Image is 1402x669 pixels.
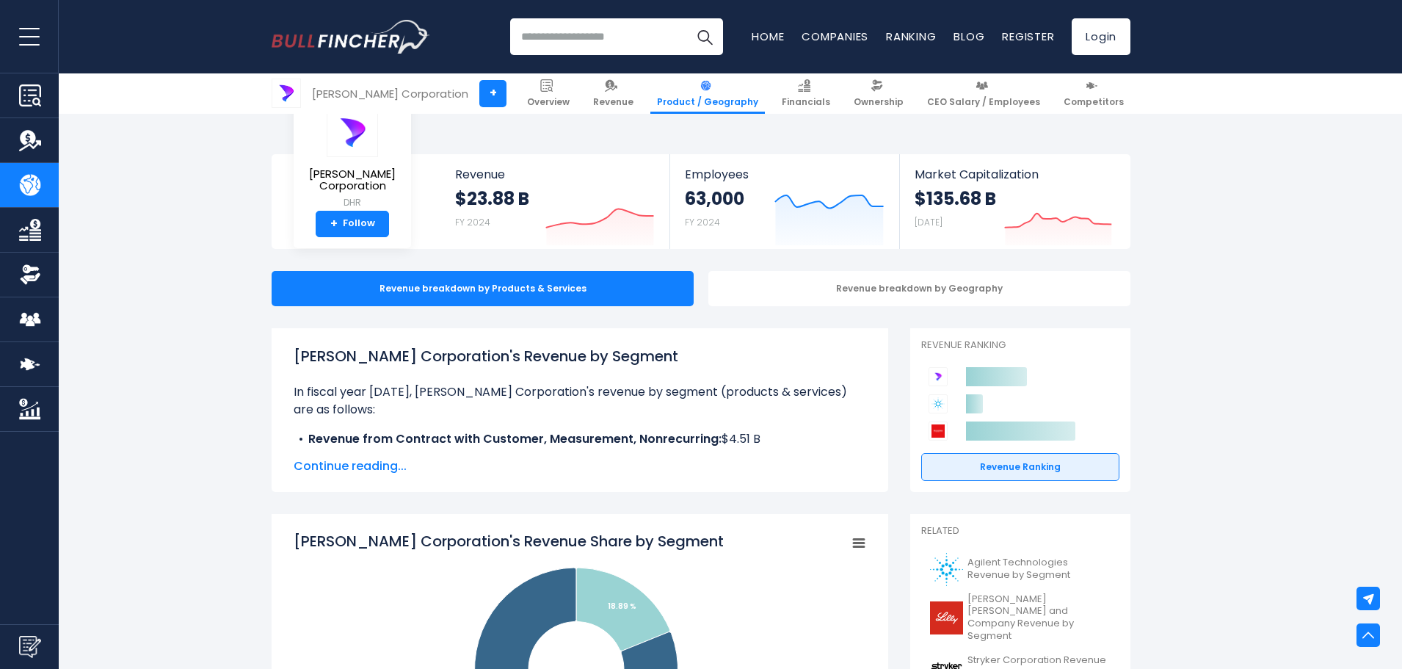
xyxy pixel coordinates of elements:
[330,217,338,231] strong: +
[455,187,529,210] strong: $23.88 B
[847,73,910,114] a: Ownership
[915,216,942,228] small: [DATE]
[921,339,1119,352] p: Revenue Ranking
[19,264,41,286] img: Ownership
[930,553,963,586] img: A logo
[586,73,640,114] a: Revenue
[921,453,1119,481] a: Revenue Ranking
[954,29,984,44] a: Blog
[782,96,830,108] span: Financials
[294,458,866,475] span: Continue reading...
[967,557,1111,582] span: Agilent Technologies Revenue by Segment
[527,96,570,108] span: Overview
[272,20,429,54] a: Go to homepage
[886,29,936,44] a: Ranking
[455,167,655,181] span: Revenue
[305,168,399,192] span: [PERSON_NAME] Corporation
[752,29,784,44] a: Home
[520,73,576,114] a: Overview
[921,549,1119,590] a: Agilent Technologies Revenue by Segment
[1057,73,1130,114] a: Competitors
[685,216,720,228] small: FY 2024
[915,167,1114,181] span: Market Capitalization
[929,422,948,441] img: Thermo Fisher Scientific competitors logo
[927,96,1040,108] span: CEO Salary / Employees
[308,430,722,447] b: Revenue from Contract with Customer, Measurement, Nonrecurring:
[657,96,758,108] span: Product / Geography
[294,383,866,419] p: In fiscal year [DATE], [PERSON_NAME] Corporation's revenue by segment (products & services) are a...
[294,531,724,552] tspan: [PERSON_NAME] Corporation's Revenue Share by Segment
[1002,29,1054,44] a: Register
[608,601,636,612] tspan: 18.89 %
[440,154,670,249] a: Revenue $23.88 B FY 2024
[854,96,904,108] span: Ownership
[455,216,490,228] small: FY 2024
[921,590,1119,647] a: [PERSON_NAME] [PERSON_NAME] and Company Revenue by Segment
[708,271,1130,306] div: Revenue breakdown by Geography
[775,73,837,114] a: Financials
[650,73,765,114] a: Product / Geography
[930,601,963,634] img: LLY logo
[802,29,868,44] a: Companies
[593,96,633,108] span: Revenue
[327,108,378,157] img: DHR logo
[479,80,506,107] a: +
[272,20,430,54] img: Bullfincher logo
[312,85,468,102] div: [PERSON_NAME] Corporation
[900,154,1129,249] a: Market Capitalization $135.68 B [DATE]
[1072,18,1130,55] a: Login
[929,367,948,386] img: Danaher Corporation competitors logo
[272,271,694,306] div: Revenue breakdown by Products & Services
[1064,96,1124,108] span: Competitors
[915,187,996,210] strong: $135.68 B
[294,345,866,367] h1: [PERSON_NAME] Corporation's Revenue by Segment
[921,525,1119,538] p: Related
[305,107,400,211] a: [PERSON_NAME] Corporation DHR
[929,394,948,413] img: Agilent Technologies competitors logo
[272,79,300,107] img: DHR logo
[920,73,1047,114] a: CEO Salary / Employees
[316,211,389,237] a: +Follow
[305,196,399,209] small: DHR
[685,187,744,210] strong: 63,000
[967,593,1111,643] span: [PERSON_NAME] [PERSON_NAME] and Company Revenue by Segment
[686,18,723,55] button: Search
[294,430,866,448] li: $4.51 B
[670,154,898,249] a: Employees 63,000 FY 2024
[685,167,884,181] span: Employees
